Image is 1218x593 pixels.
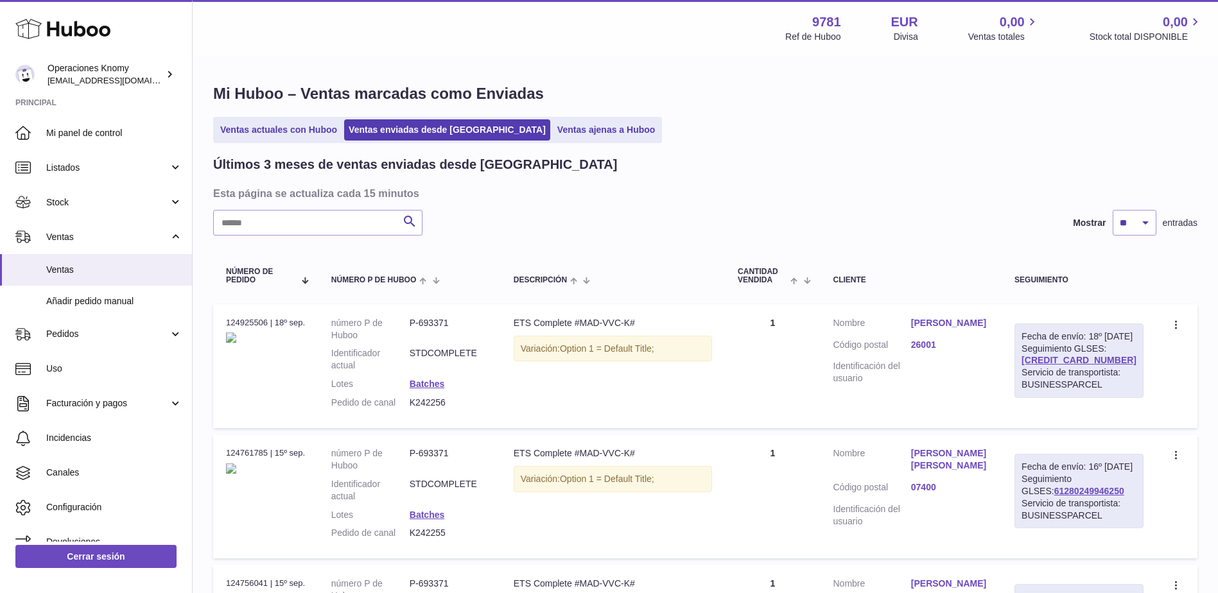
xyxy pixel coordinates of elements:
span: Número de pedido [226,268,294,284]
dd: K242256 [410,397,488,409]
span: Ventas [46,231,169,243]
a: 61280249946250 [1054,486,1124,496]
dt: Lotes [331,509,410,521]
dt: Identificador actual [331,478,410,503]
span: Devoluciones [46,536,182,548]
span: Uso [46,363,182,375]
div: Fecha de envío: 18º [DATE] [1022,331,1136,343]
span: Option 1 = Default Title; [560,343,654,354]
div: Seguimiento [1014,276,1144,284]
span: Ventas totales [968,31,1040,43]
div: 124756041 | 15º sep. [226,578,306,589]
div: Ref de Huboo [785,31,840,43]
img: producto-ETS-complete-esp.png [226,463,236,474]
a: Batches [410,379,444,389]
dt: número P de Huboo [331,447,410,472]
span: Incidencias [46,432,182,444]
h2: Últimos 3 meses de ventas enviadas desde [GEOGRAPHIC_DATA] [213,156,617,173]
span: Cantidad vendida [738,268,787,284]
dd: P-693371 [410,447,488,472]
img: producto-ETS-complete-esp.png [226,332,236,343]
dd: P-693371 [410,317,488,341]
div: Servicio de transportista: BUSINESSPARCEL [1022,497,1136,522]
dt: Pedido de canal [331,397,410,409]
span: Mi panel de control [46,127,182,139]
a: 0,00 Ventas totales [968,13,1040,43]
div: 124925506 | 18º sep. [226,317,306,329]
span: Facturación y pagos [46,397,169,409]
a: Batches [410,510,444,520]
div: ETS Complete #MAD-VVC-K# [514,317,712,329]
dt: Nombre [833,317,911,332]
span: 0,00 [1163,13,1188,31]
span: Configuración [46,501,182,513]
label: Mostrar [1073,217,1106,229]
a: Ventas actuales con Huboo [216,119,342,141]
strong: 9781 [812,13,841,31]
dt: Nombre [833,447,911,475]
div: Operaciones Knomy [48,62,163,87]
dt: Código postal [833,481,911,497]
div: Seguimiento GLSES: [1014,323,1144,398]
dt: Identificación del usuario [833,360,911,384]
div: Variación: [514,336,712,362]
dt: número P de Huboo [331,317,410,341]
div: Variación: [514,466,712,492]
span: Option 1 = Default Title; [560,474,654,484]
span: entradas [1163,217,1197,229]
div: ETS Complete #MAD-VVC-K# [514,447,712,460]
span: Stock [46,196,169,209]
a: 0,00 Stock total DISPONIBLE [1090,13,1203,43]
a: Ventas ajenas a Huboo [553,119,660,141]
a: [PERSON_NAME] [911,578,989,590]
dd: STDCOMPLETE [410,347,488,372]
div: Cliente [833,276,989,284]
div: Divisa [894,31,918,43]
strong: EUR [891,13,918,31]
dd: STDCOMPLETE [410,478,488,503]
td: 1 [725,304,820,428]
span: [EMAIL_ADDRESS][DOMAIN_NAME] [48,75,189,85]
a: Ventas enviadas desde [GEOGRAPHIC_DATA] [344,119,550,141]
a: [PERSON_NAME] [911,317,989,329]
span: 0,00 [1000,13,1025,31]
h1: Mi Huboo – Ventas marcadas como Enviadas [213,83,1197,104]
span: Pedidos [46,328,169,340]
div: Servicio de transportista: BUSINESSPARCEL [1022,366,1136,391]
img: operaciones@selfkit.com [15,65,35,84]
a: 07400 [911,481,989,494]
div: ETS Complete #MAD-VVC-K# [514,578,712,590]
span: Stock total DISPONIBLE [1090,31,1203,43]
dt: Pedido de canal [331,527,410,539]
div: Fecha de envío: 16º [DATE] [1022,461,1136,473]
dt: Identificador actual [331,347,410,372]
span: Ventas [46,264,182,276]
span: Listados [46,162,169,174]
dd: K242255 [410,527,488,539]
a: [CREDIT_CARD_NUMBER] [1022,355,1136,365]
span: número P de Huboo [331,276,416,284]
dt: Código postal [833,339,911,354]
div: Seguimiento GLSES: [1014,454,1144,528]
a: [PERSON_NAME] [PERSON_NAME] [911,447,989,472]
td: 1 [725,434,820,558]
dt: Lotes [331,378,410,390]
span: Canales [46,467,182,479]
h3: Esta página se actualiza cada 15 minutos [213,186,1194,200]
span: Descripción [514,276,567,284]
a: 26001 [911,339,989,351]
dt: Identificación del usuario [833,503,911,528]
span: Añadir pedido manual [46,295,182,307]
a: Cerrar sesión [15,545,177,568]
dt: Nombre [833,578,911,593]
div: 124761785 | 15º sep. [226,447,306,459]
